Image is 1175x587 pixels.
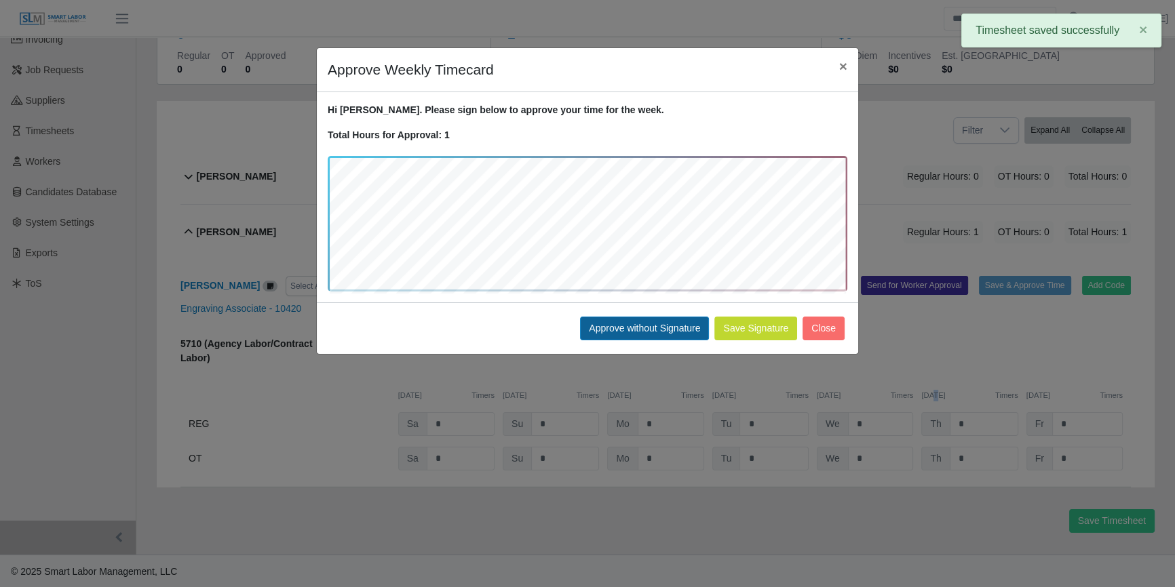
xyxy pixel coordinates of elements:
[328,129,450,140] strong: Total Hours for Approval: 1
[803,317,845,340] button: Close
[839,58,847,74] span: ×
[828,48,858,84] button: Close
[714,317,797,340] button: Save Signature
[1139,22,1147,37] span: ×
[328,104,664,115] strong: Hi [PERSON_NAME]. Please sign below to approve your time for the week.
[580,317,709,340] button: Approve without Signature
[328,59,494,81] h4: Approve Weekly Timecard
[961,14,1161,47] div: Timesheet saved successfully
